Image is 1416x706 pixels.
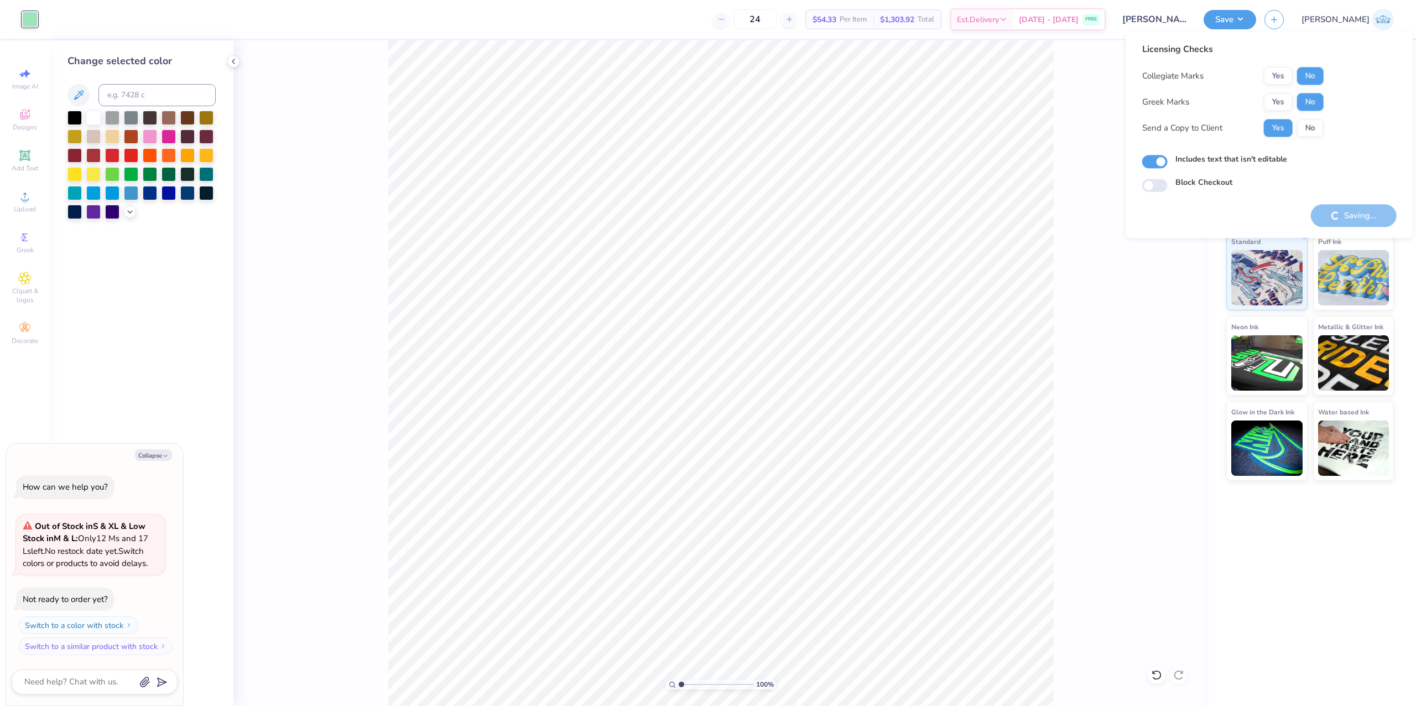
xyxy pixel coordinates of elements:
[12,164,38,173] span: Add Text
[1175,153,1287,165] label: Includes text that isn't editable
[135,449,172,461] button: Collapse
[1142,43,1324,56] div: Licensing Checks
[12,336,38,345] span: Decorate
[160,643,166,650] img: Switch to a similar product with stock
[35,521,121,532] strong: Out of Stock in S & XL
[813,14,836,25] span: $54.33
[1318,250,1389,305] img: Puff Ink
[23,594,108,605] div: Not ready to order yet?
[1297,93,1324,111] button: No
[1318,406,1369,418] span: Water based Ink
[45,546,118,557] span: No restock date yet.
[1142,122,1222,134] div: Send a Copy to Client
[1318,335,1389,391] img: Metallic & Glitter Ink
[6,287,44,304] span: Clipart & logos
[1175,177,1232,189] label: Block Checkout
[19,637,173,655] button: Switch to a similar product with stock
[23,521,148,569] span: Only 12 Ms and 17 Ls left. Switch colors or products to avoid delays.
[67,54,216,69] div: Change selected color
[1231,335,1303,391] img: Neon Ink
[1085,15,1097,23] span: FREE
[1302,13,1370,26] span: [PERSON_NAME]
[17,246,34,255] span: Greek
[1231,236,1261,247] span: Standard
[1318,236,1341,247] span: Puff Ink
[1231,321,1258,333] span: Neon Ink
[1318,421,1389,476] img: Water based Ink
[23,481,108,492] div: How can we help you?
[1264,67,1293,85] button: Yes
[1142,96,1189,108] div: Greek Marks
[1302,9,1394,30] a: [PERSON_NAME]
[1372,9,1394,30] img: Josephine Amber Orros
[1297,119,1324,137] button: No
[1204,10,1256,29] button: Save
[1264,119,1293,137] button: Yes
[19,616,138,634] button: Switch to a color with stock
[840,14,867,25] span: Per Item
[1231,421,1303,476] img: Glow in the Dark Ink
[12,82,38,91] span: Image AI
[957,14,999,25] span: Est. Delivery
[1231,250,1303,305] img: Standard
[918,14,934,25] span: Total
[1264,93,1293,111] button: Yes
[1297,67,1324,85] button: No
[1142,70,1204,82] div: Collegiate Marks
[13,123,37,132] span: Designs
[14,205,36,214] span: Upload
[98,84,216,106] input: e.g. 7428 c
[756,679,774,689] span: 100 %
[1318,321,1383,333] span: Metallic & Glitter Ink
[126,622,132,629] img: Switch to a color with stock
[1231,406,1294,418] span: Glow in the Dark Ink
[733,9,777,29] input: – –
[880,14,914,25] span: $1,303.92
[1114,8,1195,30] input: Untitled Design
[1019,14,1079,25] span: [DATE] - [DATE]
